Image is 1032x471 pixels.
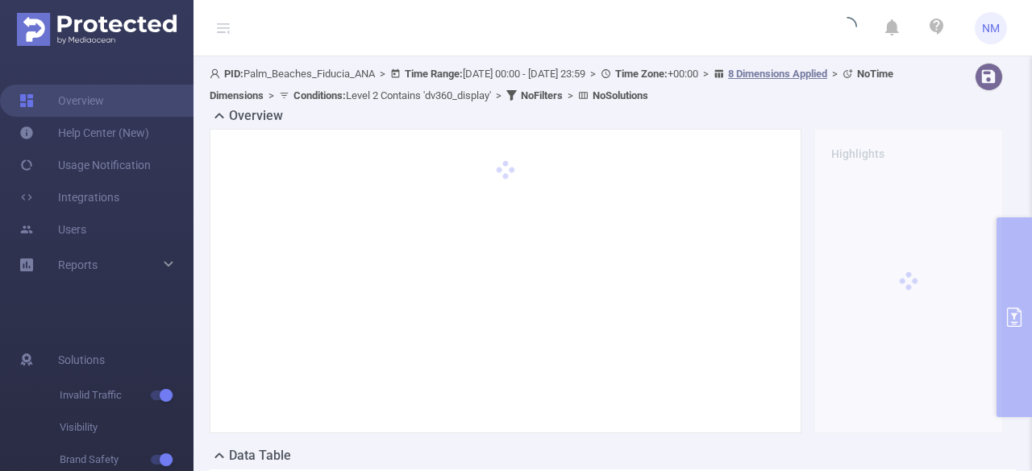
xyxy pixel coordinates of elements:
span: > [264,89,279,101]
a: Reports [58,249,98,281]
span: > [698,68,714,80]
i: icon: loading [838,17,857,39]
i: icon: user [210,68,224,79]
img: Protected Media [17,13,177,46]
span: Level 2 Contains 'dv360_display' [293,89,491,101]
span: > [491,89,506,101]
b: Time Range: [405,68,463,80]
b: Conditions : [293,89,346,101]
b: No Solutions [593,89,648,101]
a: Integrations [19,181,119,213]
b: No Filters [521,89,563,101]
a: Help Center (New) [19,117,149,149]
span: NM [982,12,1000,44]
b: PID: [224,68,243,80]
b: Time Zone: [615,68,668,80]
span: Solutions [58,344,105,376]
span: Reports [58,258,98,271]
span: > [375,68,390,80]
a: Overview [19,85,104,117]
a: Users [19,213,86,246]
span: Palm_Beaches_Fiducia_ANA [DATE] 00:00 - [DATE] 23:59 +00:00 [210,68,893,101]
u: 8 Dimensions Applied [728,68,827,80]
span: Invalid Traffic [60,379,193,411]
a: Usage Notification [19,149,151,181]
h2: Overview [229,106,283,126]
span: > [827,68,843,80]
span: > [563,89,578,101]
h2: Data Table [229,446,291,465]
span: Visibility [60,411,193,444]
span: > [585,68,601,80]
